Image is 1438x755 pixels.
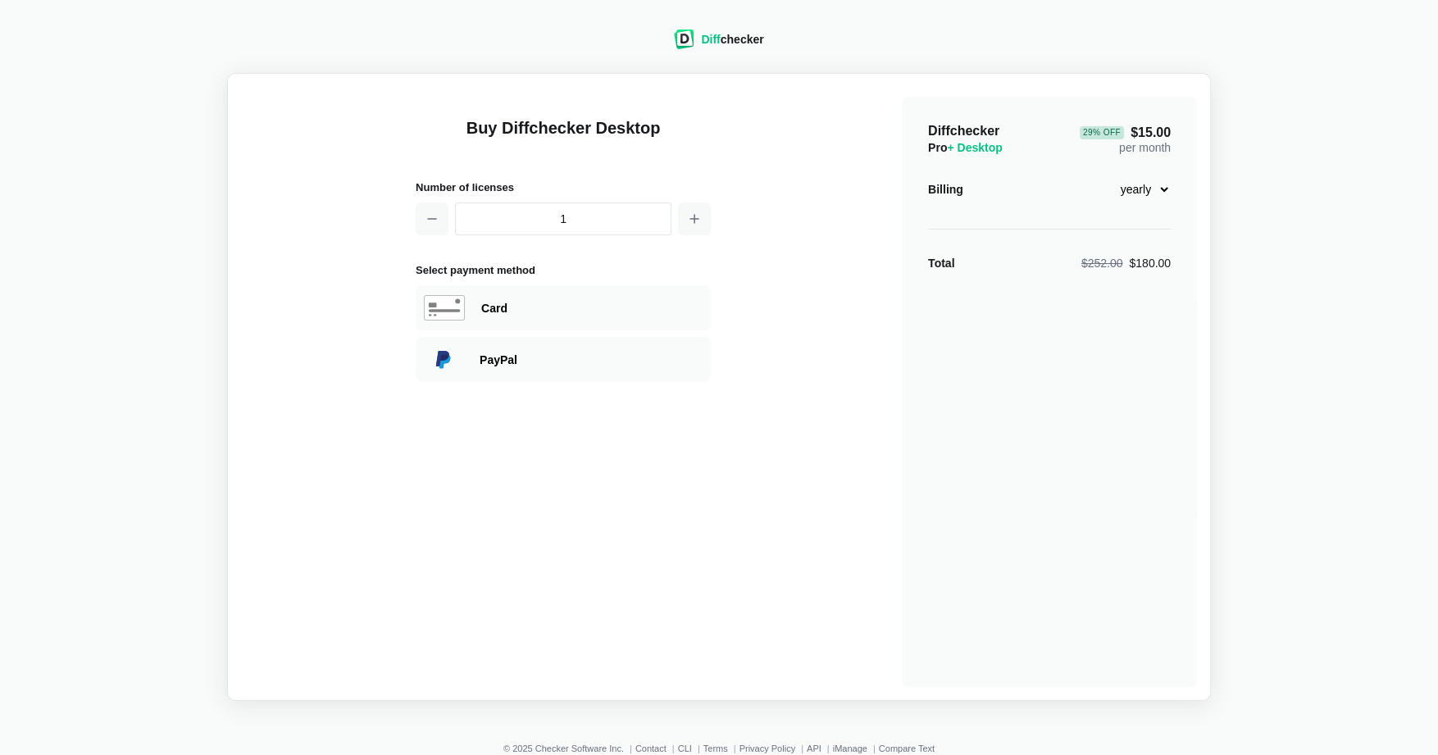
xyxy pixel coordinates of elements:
[701,33,720,46] span: Diff
[1080,126,1171,139] span: $15.00
[503,744,635,753] li: © 2025 Checker Software Inc.
[1081,257,1123,270] span: $252.00
[703,744,728,753] a: Terms
[1080,126,1124,139] div: 29 % Off
[928,181,963,198] div: Billing
[928,124,999,138] span: Diffchecker
[678,744,692,753] a: CLI
[833,744,867,753] a: iManage
[416,179,711,196] h2: Number of licenses
[455,202,671,235] input: 1
[416,285,711,330] div: Paying with Card
[947,141,1002,154] span: + Desktop
[674,30,694,49] img: Diffchecker logo
[807,744,821,753] a: API
[1081,255,1171,271] div: $180.00
[416,116,711,159] h1: Buy Diffchecker Desktop
[674,39,763,52] a: Diffchecker logoDiffchecker
[1080,123,1171,156] div: per month
[416,262,711,279] h2: Select payment method
[701,31,763,48] div: checker
[416,337,711,382] div: Paying with PayPal
[739,744,795,753] a: Privacy Policy
[635,744,667,753] a: Contact
[879,744,935,753] a: Compare Text
[928,141,1003,154] span: Pro
[928,257,954,270] strong: Total
[481,300,703,316] div: Paying with Card
[480,352,703,368] div: Paying with PayPal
